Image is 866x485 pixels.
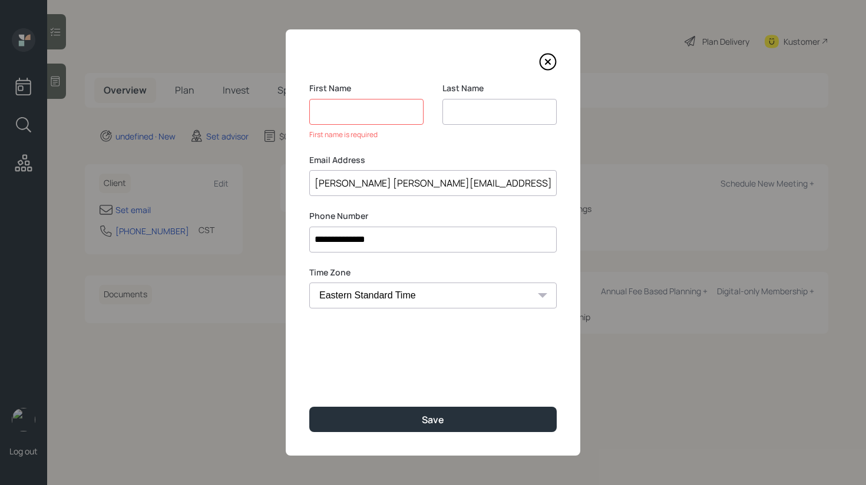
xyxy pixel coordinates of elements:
div: First name is required [309,129,424,140]
label: First Name [309,82,424,94]
label: Last Name [442,82,557,94]
div: Save [422,413,444,426]
label: Phone Number [309,210,557,222]
label: Email Address [309,154,557,166]
button: Save [309,407,557,432]
label: Time Zone [309,267,557,278]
